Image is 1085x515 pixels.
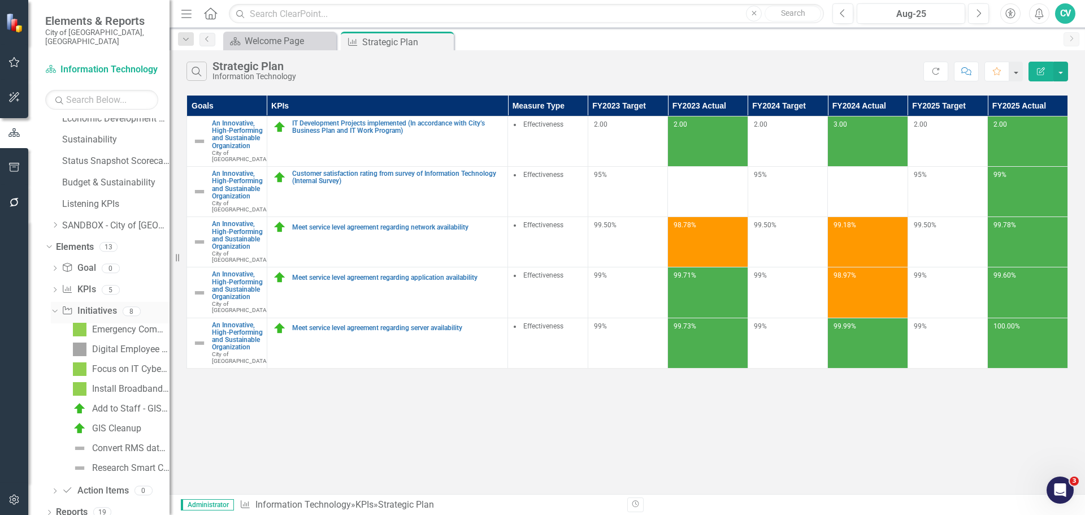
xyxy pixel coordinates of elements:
span: 99.99% [834,322,856,330]
span: City of [GEOGRAPHIC_DATA] [212,301,268,313]
img: Not Defined [193,135,206,148]
span: 2.00 [594,120,607,128]
td: Double-Click to Edit Right Click for Context Menu [187,217,267,267]
span: 99% [594,322,607,330]
input: Search ClearPoint... [229,4,824,24]
div: Add to Staff - GIS Analyst [92,404,170,414]
span: City of [GEOGRAPHIC_DATA] [212,351,268,363]
a: An Innovative, High-Performing and Sustainable Organization [212,120,268,150]
img: Not Defined [193,185,206,198]
span: Elements & Reports [45,14,158,28]
button: Search [765,6,821,21]
div: Emergency Communications Interoperability (MT) [92,324,170,335]
div: GIS Cleanup [92,423,141,434]
td: Double-Click to Edit [508,318,588,368]
span: 99% [914,271,927,279]
img: Not Defined [193,286,206,300]
img: Not Defined [193,235,206,249]
span: 99.50% [914,221,936,229]
a: Goal [62,262,96,275]
iframe: Intercom live chat [1047,477,1074,504]
div: Digital Employee Identity Solution [92,344,170,354]
span: 95% [754,171,767,179]
span: 95% [914,171,927,179]
div: Install Broadband Fiber Loop (Previously Digital Equity - Broadband) (MT) [92,384,170,394]
a: An Innovative, High-Performing and Sustainable Organization [212,220,268,250]
span: 95% [594,171,607,179]
img: C [73,402,86,416]
span: 99% [993,171,1006,179]
span: Effectiveness [523,322,563,330]
td: Double-Click to Edit [508,217,588,267]
td: Double-Click to Edit [508,267,588,318]
td: Double-Click to Edit [508,167,588,217]
td: Double-Click to Edit Right Click for Context Menu [267,217,508,267]
a: Meet service level agreement regarding application availability [292,274,502,282]
span: Effectiveness [523,120,563,128]
span: Administrator [181,499,234,510]
a: Customer satisfaction rating from survey of Information Technology (Internal Survey) [292,170,502,185]
a: Information Technology [45,63,158,76]
a: Add to Staff - GIS Analyst [70,400,170,418]
a: Install Broadband Fiber Loop (Previously Digital Equity - Broadband) (MT) [70,380,170,398]
div: Strategic Plan [378,499,434,510]
td: Double-Click to Edit Right Click for Context Menu [187,318,267,368]
input: Search Below... [45,90,158,110]
a: GIS Cleanup [70,419,141,438]
a: Focus on IT Cybersecurity [70,360,170,378]
span: 3 [1070,477,1079,486]
td: Double-Click to Edit Right Click for Context Menu [267,318,508,368]
span: 99% [754,322,767,330]
span: Effectiveness [523,271,563,279]
a: An Innovative, High-Performing and Sustainable Organization [212,322,268,352]
img: On Target [273,171,287,184]
img: On Target [273,220,287,234]
span: 99% [594,271,607,279]
img: Not Defined [73,461,86,475]
a: Meet service level agreement regarding server availability [292,324,502,332]
img: IP [73,382,86,396]
img: IP [73,323,86,336]
a: Emergency Communications Interoperability (MT) [70,321,170,339]
button: Aug-25 [857,3,965,24]
a: Action Items [62,484,128,497]
a: Economic Development Office [62,112,170,125]
span: City of [GEOGRAPHIC_DATA] [212,250,268,263]
a: KPIs [355,499,374,510]
span: 100.00% [993,322,1020,330]
img: IP [73,362,86,376]
div: Information Technology [212,72,296,81]
a: Listening KPIs [62,198,170,211]
a: Sustainability [62,133,170,146]
a: Initiatives [62,305,116,318]
div: Research Smart City (LT) [92,463,170,473]
td: Double-Click to Edit Right Click for Context Menu [267,167,508,217]
span: 2.00 [993,120,1007,128]
a: IT Development Projects implemented (In accordance with City’s Business Plan and IT Work Program) [292,120,502,135]
button: CV [1055,3,1075,24]
img: ClearPoint Strategy [6,13,25,33]
div: 0 [102,263,120,273]
span: 2.00 [754,120,767,128]
span: 99.50% [594,221,617,229]
a: KPIs [62,283,96,296]
a: Research Smart City (LT) [70,459,170,477]
span: 2.00 [674,120,687,128]
a: Convert RMS data from AS400 to OS [70,439,170,457]
span: 99.78% [993,221,1016,229]
td: Double-Click to Edit Right Click for Context Menu [267,116,508,167]
img: On Target [273,271,287,284]
span: 99.60% [993,271,1016,279]
td: Double-Click to Edit [508,116,588,167]
div: Aug-25 [861,7,961,21]
span: Search [781,8,805,18]
a: Budget & Sustainability [62,176,170,189]
a: Meet service level agreement regarding network availability [292,224,502,231]
div: Convert RMS data from AS400 to OS [92,443,170,453]
td: Double-Click to Edit Right Click for Context Menu [187,167,267,217]
span: 99.73% [674,322,696,330]
span: City of [GEOGRAPHIC_DATA] [212,200,268,213]
a: An Innovative, High-Performing and Sustainable Organization [212,170,268,200]
div: » » [240,499,619,512]
div: Strategic Plan [212,60,296,72]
